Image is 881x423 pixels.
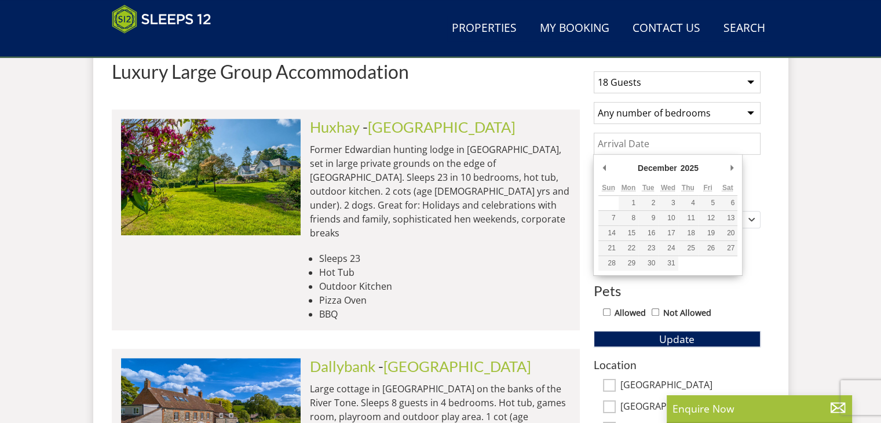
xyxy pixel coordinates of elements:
button: 31 [658,256,678,271]
h1: Luxury Large Group Accommodation [112,61,580,82]
button: 26 [698,241,718,256]
abbr: Saturday [722,184,733,192]
abbr: Friday [703,184,712,192]
button: 9 [638,211,658,225]
li: Sleeps 23 [319,251,571,265]
button: 24 [658,241,678,256]
button: 1 [619,196,638,210]
li: Pizza Oven [319,293,571,307]
a: Search [719,16,770,42]
h3: Pets [594,283,761,298]
p: Former Edwardian hunting lodge in [GEOGRAPHIC_DATA], set in large private grounds on the edge of ... [310,143,571,240]
div: December [636,159,679,177]
button: 15 [619,226,638,240]
button: 12 [698,211,718,225]
button: Update [594,331,761,347]
label: Not Allowed [663,307,711,319]
a: My Booking [535,16,614,42]
label: [GEOGRAPHIC_DATA] [620,401,761,414]
p: Enquire Now [672,401,846,416]
abbr: Wednesday [661,184,675,192]
button: 2 [638,196,658,210]
button: 21 [598,241,618,256]
abbr: Sunday [602,184,615,192]
button: 16 [638,226,658,240]
li: Outdoor Kitchen [319,279,571,293]
h3: Location [594,359,761,371]
a: Huxhay [310,118,360,136]
button: 17 [658,226,678,240]
button: 3 [658,196,678,210]
img: Sleeps 12 [112,5,211,34]
button: 23 [638,241,658,256]
li: BBQ [319,307,571,321]
a: Properties [447,16,521,42]
span: Update [659,332,694,346]
button: 28 [598,256,618,271]
button: 11 [678,211,698,225]
button: 10 [658,211,678,225]
button: 13 [718,211,737,225]
iframe: Customer reviews powered by Trustpilot [106,41,228,50]
button: 19 [698,226,718,240]
span: - [378,358,531,375]
button: 22 [619,241,638,256]
abbr: Tuesday [642,184,654,192]
a: [GEOGRAPHIC_DATA] [383,358,531,375]
button: 25 [678,241,698,256]
button: 18 [678,226,698,240]
input: Arrival Date [594,133,761,155]
button: 14 [598,226,618,240]
abbr: Monday [621,184,635,192]
button: 27 [718,241,737,256]
li: Hot Tub [319,265,571,279]
label: [GEOGRAPHIC_DATA] [620,380,761,392]
button: 8 [619,211,638,225]
a: Contact Us [628,16,705,42]
button: 5 [698,196,718,210]
button: 30 [638,256,658,271]
button: 20 [718,226,737,240]
button: 29 [619,256,638,271]
div: 2025 [679,159,700,177]
a: Dallybank [310,358,375,375]
img: duxhams-somerset-holiday-accomodation-sleeps-12.original.jpg [121,119,301,235]
button: 7 [598,211,618,225]
button: 4 [678,196,698,210]
button: Next Month [726,159,737,177]
label: Allowed [615,307,646,319]
button: 6 [718,196,737,210]
a: [GEOGRAPHIC_DATA] [368,118,516,136]
button: Previous Month [598,159,610,177]
span: - [363,118,516,136]
abbr: Thursday [682,184,694,192]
